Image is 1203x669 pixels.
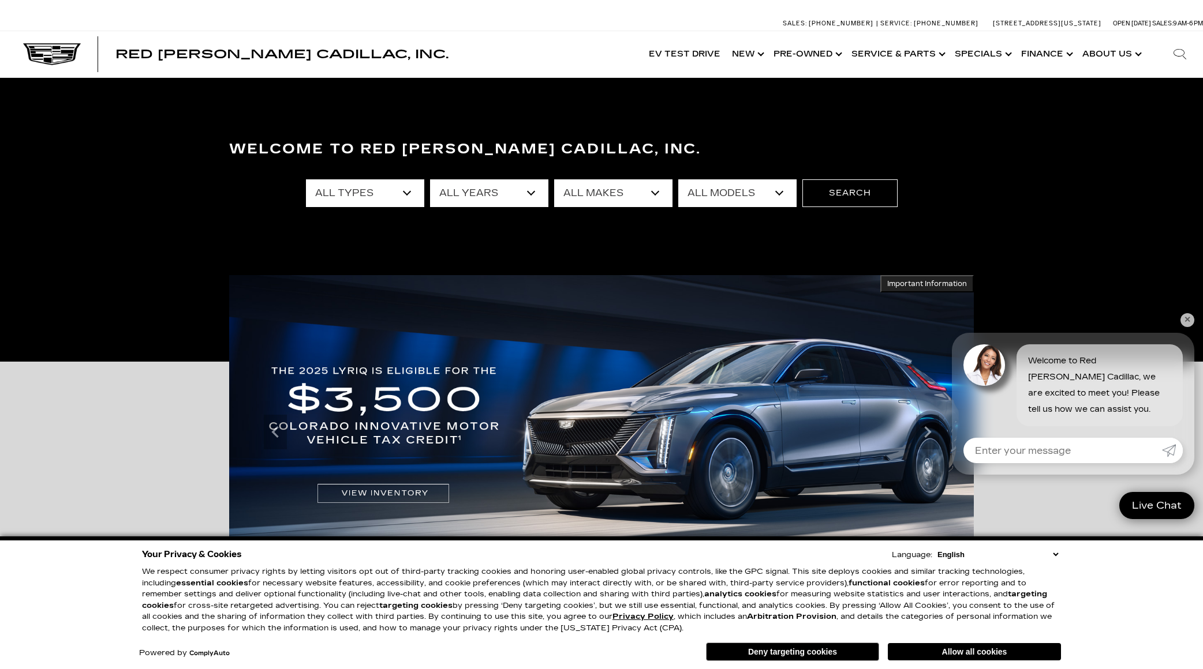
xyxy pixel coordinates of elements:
a: Red [PERSON_NAME] Cadillac, Inc. [115,48,449,60]
h3: Welcome to Red [PERSON_NAME] Cadillac, Inc. [229,138,974,161]
a: Service & Parts [846,31,949,77]
span: Your Privacy & Cookies [142,546,242,562]
a: EV Test Drive [643,31,726,77]
img: Agent profile photo [963,344,1005,386]
span: [PHONE_NUMBER] [914,20,978,27]
div: Welcome to Red [PERSON_NAME] Cadillac, we are excited to meet you! Please tell us how we can assi... [1017,344,1183,426]
input: Enter your message [963,438,1162,463]
select: Filter by type [306,179,424,207]
strong: Arbitration Provision [747,612,836,621]
div: Previous [264,415,287,449]
span: Service: [880,20,912,27]
strong: targeting cookies [142,589,1047,610]
select: Language Select [935,549,1061,560]
span: 9 AM-6 PM [1173,20,1203,27]
a: ComplyAuto [189,650,230,657]
span: Live Chat [1126,499,1187,512]
span: Important Information [887,279,967,288]
a: About Us [1077,31,1145,77]
select: Filter by make [554,179,673,207]
select: Filter by model [678,179,797,207]
button: Deny targeting cookies [706,642,879,661]
div: Language: [892,551,932,559]
div: Powered by [139,649,230,657]
a: Specials [949,31,1015,77]
img: Cadillac Dark Logo with Cadillac White Text [23,43,81,65]
span: Sales: [1152,20,1173,27]
img: THE 2025 LYRIQ IS ELIGIBLE FOR THE $3,500 COLORADO INNOVATIVE MOTOR VEHICLE TAX CREDIT [229,275,974,589]
a: [STREET_ADDRESS][US_STATE] [993,20,1101,27]
a: Finance [1015,31,1077,77]
u: Privacy Policy [612,612,674,621]
div: Search [1157,31,1203,77]
button: Allow all cookies [888,643,1061,660]
button: Important Information [880,275,974,292]
span: Sales: [783,20,807,27]
strong: functional cookies [849,578,925,588]
a: Sales: [PHONE_NUMBER] [783,20,876,27]
p: We respect consumer privacy rights by letting visitors opt out of third-party tracking cookies an... [142,566,1061,634]
strong: essential cookies [176,578,248,588]
a: New [726,31,768,77]
span: [PHONE_NUMBER] [809,20,873,27]
a: Live Chat [1119,492,1194,519]
span: Red [PERSON_NAME] Cadillac, Inc. [115,47,449,61]
span: Open [DATE] [1113,20,1151,27]
a: Pre-Owned [768,31,846,77]
button: Search [802,179,898,207]
div: Next [916,415,939,449]
select: Filter by year [430,179,548,207]
a: Submit [1162,438,1183,463]
strong: analytics cookies [704,589,776,599]
a: Service: [PHONE_NUMBER] [876,20,981,27]
strong: targeting cookies [379,601,453,610]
